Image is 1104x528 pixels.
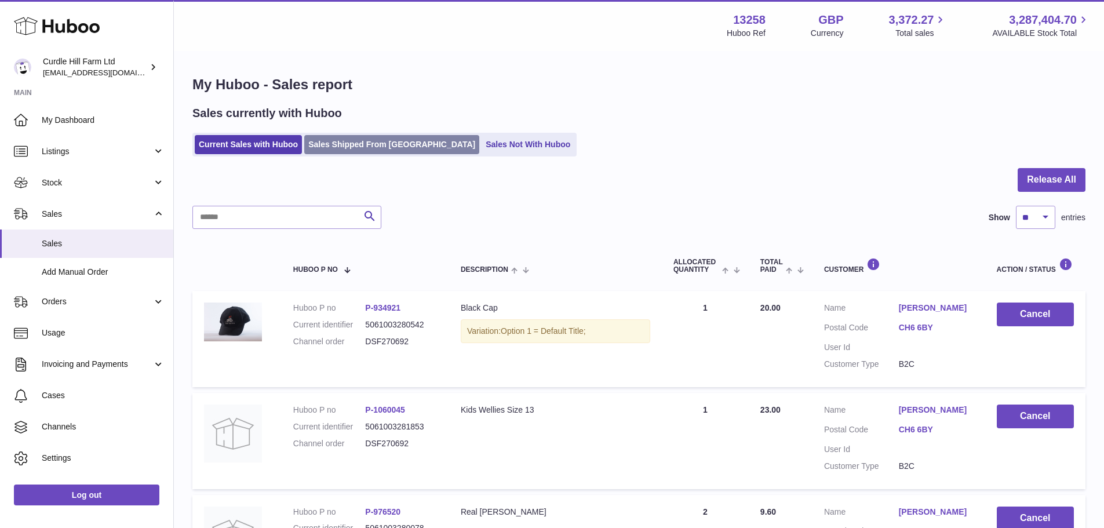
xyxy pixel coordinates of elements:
[42,177,152,188] span: Stock
[899,322,974,333] a: CH6 6BY
[899,461,974,472] dd: B2C
[365,336,438,347] dd: DSF270692
[899,303,974,314] a: [PERSON_NAME]
[1061,212,1085,223] span: entries
[662,291,749,387] td: 1
[42,115,165,126] span: My Dashboard
[899,424,974,435] a: CH6 6BY
[14,59,31,76] img: internalAdmin-13258@internal.huboo.com
[204,303,262,341] img: EOB_7277EOB.jpg
[42,267,165,278] span: Add Manual Order
[42,209,152,220] span: Sales
[461,319,650,343] div: Variation:
[461,303,650,314] div: Black Cap
[42,390,165,401] span: Cases
[365,438,438,449] dd: DSF270692
[42,296,152,307] span: Orders
[989,212,1010,223] label: Show
[42,421,165,432] span: Channels
[365,507,400,516] a: P-976520
[42,146,152,157] span: Listings
[482,135,574,154] a: Sales Not With Huboo
[365,303,400,312] a: P-934921
[293,336,366,347] dt: Channel order
[997,405,1074,428] button: Cancel
[997,303,1074,326] button: Cancel
[293,405,366,416] dt: Huboo P no
[760,507,776,516] span: 9.60
[733,12,766,28] strong: 13258
[204,405,262,463] img: no-photo.jpg
[824,359,899,370] dt: Customer Type
[14,485,159,505] a: Log out
[760,258,783,274] span: Total paid
[501,326,586,336] span: Option 1 = Default Title;
[824,303,899,316] dt: Name
[824,258,974,274] div: Customer
[365,421,438,432] dd: 5061003281853
[824,322,899,336] dt: Postal Code
[811,28,844,39] div: Currency
[293,266,338,274] span: Huboo P no
[818,12,843,28] strong: GBP
[293,303,366,314] dt: Huboo P no
[824,405,899,418] dt: Name
[192,105,342,121] h2: Sales currently with Huboo
[895,28,947,39] span: Total sales
[43,56,147,78] div: Curdle Hill Farm Ltd
[997,258,1074,274] div: Action / Status
[673,258,719,274] span: ALLOCATED Quantity
[293,438,366,449] dt: Channel order
[365,319,438,330] dd: 5061003280542
[824,342,899,353] dt: User Id
[42,453,165,464] span: Settings
[727,28,766,39] div: Huboo Ref
[824,461,899,472] dt: Customer Type
[662,393,749,489] td: 1
[42,359,152,370] span: Invoicing and Payments
[760,405,781,414] span: 23.00
[42,327,165,338] span: Usage
[293,319,366,330] dt: Current identifier
[304,135,479,154] a: Sales Shipped From [GEOGRAPHIC_DATA]
[992,28,1090,39] span: AVAILABLE Stock Total
[192,75,1085,94] h1: My Huboo - Sales report
[824,444,899,455] dt: User Id
[42,238,165,249] span: Sales
[461,405,650,416] div: Kids Wellies Size 13
[293,507,366,518] dt: Huboo P no
[889,12,934,28] span: 3,372.27
[365,405,405,414] a: P-1060045
[899,359,974,370] dd: B2C
[824,507,899,520] dt: Name
[461,266,508,274] span: Description
[43,68,170,77] span: [EMAIL_ADDRESS][DOMAIN_NAME]
[992,12,1090,39] a: 3,287,404.70 AVAILABLE Stock Total
[889,12,948,39] a: 3,372.27 Total sales
[293,421,366,432] dt: Current identifier
[461,507,650,518] div: Real [PERSON_NAME]
[899,405,974,416] a: [PERSON_NAME]
[1018,168,1085,192] button: Release All
[824,424,899,438] dt: Postal Code
[195,135,302,154] a: Current Sales with Huboo
[899,507,974,518] a: [PERSON_NAME]
[1009,12,1077,28] span: 3,287,404.70
[760,303,781,312] span: 20.00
